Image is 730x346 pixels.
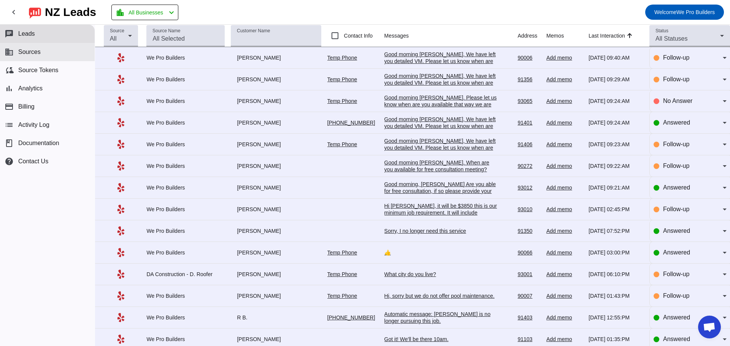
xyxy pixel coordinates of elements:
[384,249,498,256] div: 👍
[327,271,357,277] a: Temp Phone
[327,314,375,321] a: [PHONE_NUMBER]
[384,73,498,100] div: Good morning [PERSON_NAME], We have left you detailed VM. Please let us know when are you availab...
[589,292,643,299] div: [DATE] 01:43:PM
[29,6,41,19] img: logo
[146,336,225,343] div: We Pro Builders
[146,98,225,104] div: We Pro Builders
[18,103,35,110] span: Billing
[663,292,689,299] span: Follow-up
[231,336,321,343] div: [PERSON_NAME]
[589,141,643,148] div: [DATE] 09:23:AM
[384,94,498,122] div: Good morning [PERSON_NAME]. Please let us know when are you available that way we are able to pro...
[5,139,14,148] span: book
[517,249,540,256] div: 90066
[5,66,14,75] mat-icon: cloud_sync
[517,163,540,169] div: 90272
[327,76,357,82] a: Temp Phone
[546,314,582,321] div: Add memo
[589,336,643,343] div: [DATE] 01:35:PM
[327,293,357,299] a: Temp Phone
[546,228,582,234] div: Add memo
[546,163,582,169] div: Add memo
[45,7,96,17] div: NZ Leads
[517,271,540,278] div: 93001
[655,35,687,42] span: All Statuses
[231,271,321,278] div: [PERSON_NAME]
[167,8,176,17] mat-icon: chevron_left
[18,158,48,165] span: Contact Us
[110,35,117,42] span: All
[9,8,18,17] mat-icon: chevron_left
[231,206,321,213] div: [PERSON_NAME]
[18,49,41,55] span: Sources
[146,228,225,234] div: We Pro Builders
[589,249,643,256] div: [DATE] 03:00:PM
[231,163,321,169] div: [PERSON_NAME]
[116,183,125,192] mat-icon: Yelp
[5,84,14,93] mat-icon: bar_chart
[5,29,14,38] mat-icon: chat
[663,76,689,82] span: Follow-up
[146,292,225,299] div: We Pro Builders
[517,54,540,61] div: 90006
[384,292,498,299] div: Hi, sorry but we do not offer pool maintenance.
[517,206,540,213] div: 93010
[663,336,690,342] span: Answered
[18,85,43,92] span: Analytics
[146,54,225,61] div: We Pro Builders
[698,316,721,338] a: Open chat
[146,271,225,278] div: DA Construction - D. Roofer
[5,102,14,111] mat-icon: payment
[663,54,689,61] span: Follow-up
[327,141,357,147] a: Temp Phone
[384,271,498,278] div: What city do you live?
[546,184,582,191] div: Add memo
[589,98,643,104] div: [DATE] 09:24:AM
[654,9,676,15] span: Welcome
[517,336,540,343] div: 91103
[546,271,582,278] div: Add memo
[546,98,582,104] div: Add memo
[231,119,321,126] div: [PERSON_NAME]
[231,54,321,61] div: [PERSON_NAME]
[343,32,373,39] label: Contact Info
[589,206,643,213] div: [DATE] 02:45:PM
[663,271,689,277] span: Follow-up
[517,119,540,126] div: 91401
[231,292,321,299] div: [PERSON_NAME]
[116,205,125,214] mat-icon: Yelp
[116,8,125,17] mat-icon: location_city
[663,163,689,169] span: Follow-up
[663,228,690,234] span: Answered
[18,140,59,147] span: Documentation
[384,336,498,343] div: Got it! We'll be there 10am.
[384,228,498,234] div: Sorry, I no longer need this service
[116,335,125,344] mat-icon: Yelp
[546,119,582,126] div: Add memo
[384,181,498,201] div: Good morning, [PERSON_NAME] Are you able for free consultation, if so please provide your availab...
[231,98,321,104] div: [PERSON_NAME]
[384,116,498,143] div: Good morning [PERSON_NAME], We have left you detailed VM. Please let us know when are you availab...
[663,141,689,147] span: Follow-up
[655,28,668,33] mat-label: Status
[589,228,643,234] div: [DATE] 07:52:PM
[327,250,357,256] a: Temp Phone
[116,161,125,171] mat-icon: Yelp
[110,28,124,33] mat-label: Source
[384,25,518,47] th: Messages
[152,34,219,43] input: All Selected
[589,119,643,126] div: [DATE] 09:24:AM
[116,313,125,322] mat-icon: Yelp
[231,76,321,83] div: [PERSON_NAME]
[231,228,321,234] div: [PERSON_NAME]
[589,314,643,321] div: [DATE] 12:55:PM
[327,55,357,61] a: Temp Phone
[116,75,125,84] mat-icon: Yelp
[116,96,125,106] mat-icon: Yelp
[546,76,582,83] div: Add memo
[589,163,643,169] div: [DATE] 09:22:AM
[663,206,689,212] span: Follow-up
[546,336,582,343] div: Add memo
[18,122,49,128] span: Activity Log
[231,184,321,191] div: [PERSON_NAME]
